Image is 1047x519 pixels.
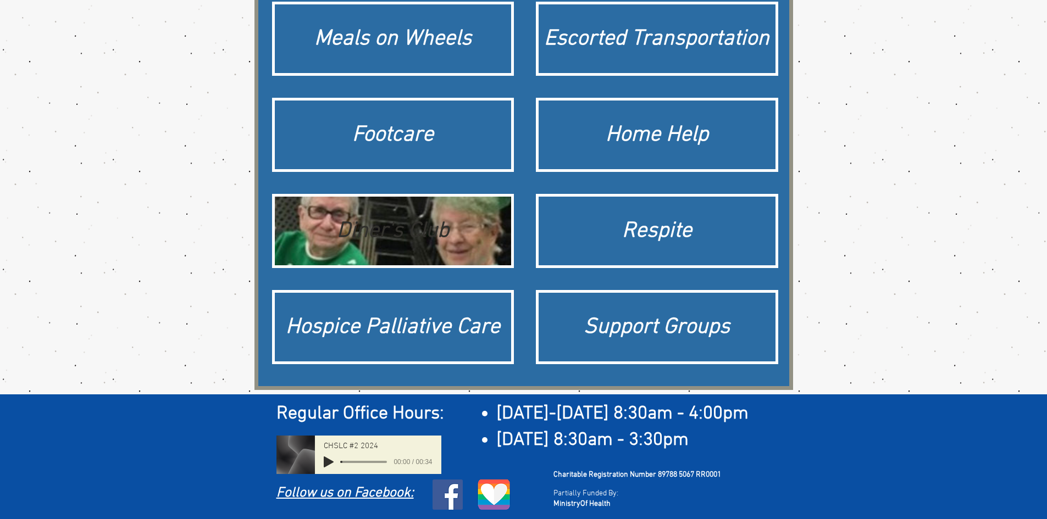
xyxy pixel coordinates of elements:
[272,2,778,378] div: Matrix gallery
[280,120,506,150] div: Footcare
[553,470,721,479] span: Charitable Registration Number 89788 5067 RR0001
[544,216,770,247] div: Respite
[477,479,511,510] img: LGBTQ logo.png
[276,485,414,501] a: Follow us on Facebook:
[387,456,432,467] span: 00:00 / 00:34
[276,403,444,425] span: Regular Office Hours:
[272,194,514,268] a: Diner's ClubDiner's Club
[280,24,506,54] div: Meals on Wheels
[324,456,334,467] button: Play
[553,499,580,509] span: Ministry
[544,312,770,343] div: Support Groups
[496,403,749,425] span: [DATE]-[DATE] 8:30am - 4:00pm
[280,216,506,247] div: Diner's Club
[580,499,611,509] span: Of Health
[496,429,689,451] span: [DATE] 8:30am - 3:30pm
[272,2,514,76] a: Meals on Wheels
[536,194,778,268] a: Respite
[272,98,514,172] a: Footcare
[536,2,778,76] a: Escorted Transportation
[536,98,778,172] a: Home Help
[433,479,463,510] img: Facebook
[544,120,770,150] div: Home Help
[324,442,378,450] span: CHSLC #2 2024
[553,489,618,498] span: Partially Funded By:
[276,401,779,427] h2: ​
[280,312,506,343] div: Hospice Palliative Care
[433,479,463,510] ul: Social Bar
[544,24,770,54] div: Escorted Transportation
[536,290,778,364] a: Support Groups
